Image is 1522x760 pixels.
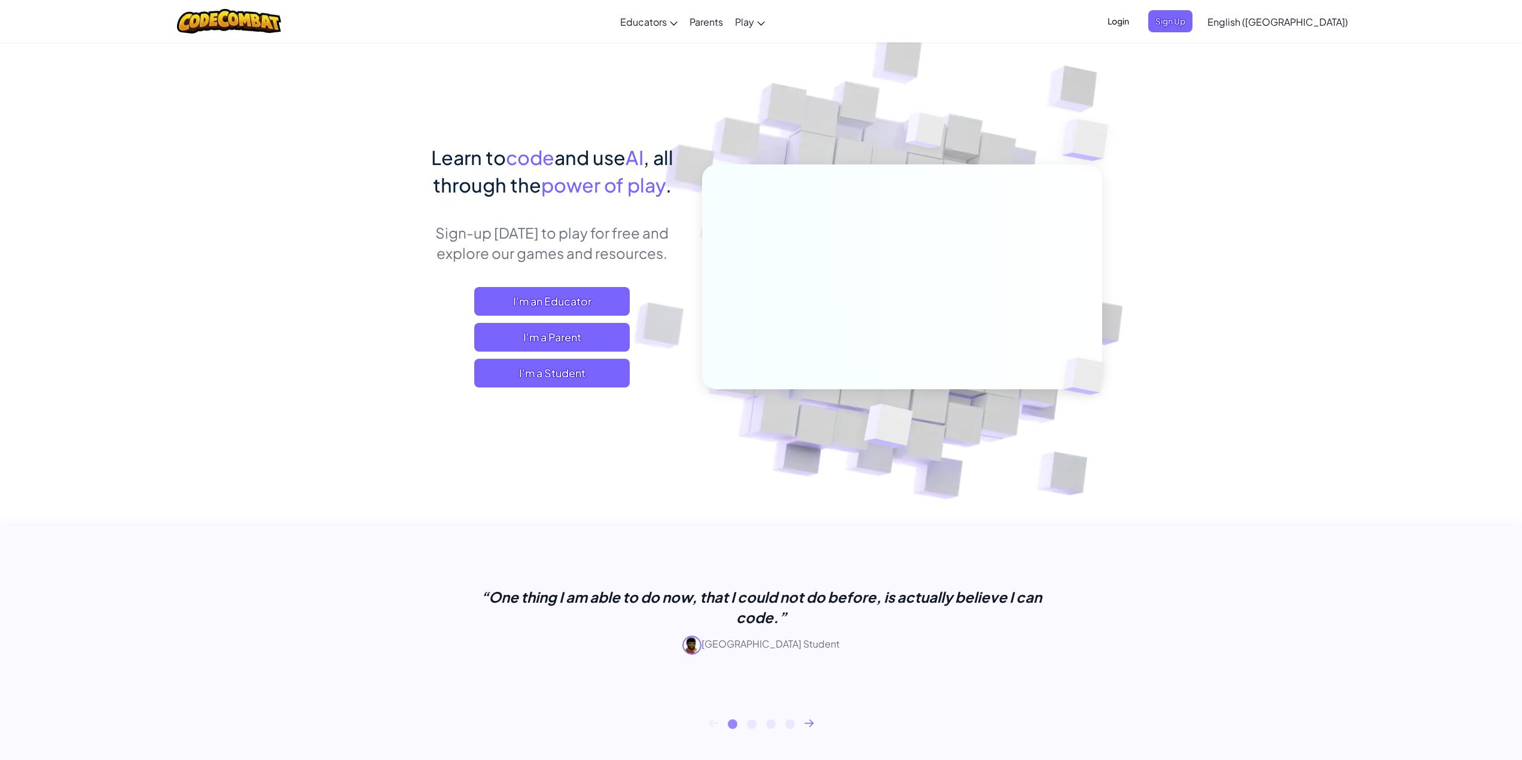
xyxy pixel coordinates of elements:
span: and use [554,145,626,169]
a: Educators [614,5,684,38]
span: power of play [541,173,666,197]
button: 1 [728,719,737,729]
a: I'm an Educator [474,287,630,316]
img: Overlap cubes [1043,332,1133,420]
a: English ([GEOGRAPHIC_DATA]) [1201,5,1354,38]
p: Sign-up [DATE] to play for free and explore our games and resources. [420,222,684,263]
span: code [506,145,554,169]
img: Overlap cubes [1038,90,1142,191]
button: 4 [785,719,795,729]
img: avatar [682,636,701,655]
span: AI [626,145,643,169]
span: Educators [620,16,667,28]
span: . [666,173,672,197]
p: [GEOGRAPHIC_DATA] Student [462,636,1060,655]
img: Overlap cubes [883,89,969,178]
button: 2 [747,719,757,729]
a: Parents [684,5,729,38]
img: CodeCombat logo [177,9,282,33]
a: Play [729,5,771,38]
button: I'm a Student [474,359,630,387]
button: 3 [766,719,776,729]
button: Login [1100,10,1136,32]
span: Learn to [431,145,506,169]
p: “One thing I am able to do now, that I could not do before, is actually believe I can code.” [462,587,1060,627]
a: I'm a Parent [474,323,630,352]
button: Sign Up [1148,10,1192,32]
img: Overlap cubes [834,379,941,478]
span: Play [735,16,754,28]
span: English ([GEOGRAPHIC_DATA]) [1207,16,1348,28]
